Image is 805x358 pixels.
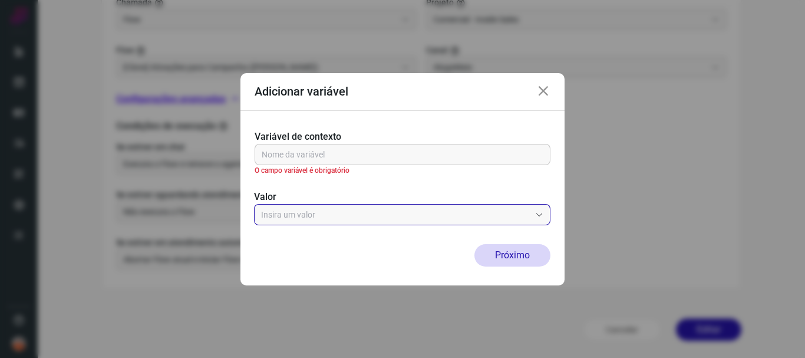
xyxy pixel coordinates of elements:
[254,190,550,204] label: Valor
[261,205,530,225] input: Insira um valor
[262,144,543,165] input: Nome da variável
[255,130,550,144] label: Variável de contexto
[474,244,550,267] button: Próximo
[255,84,348,98] h3: Adicionar variável
[255,165,550,176] span: O campo variável é obrigatório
